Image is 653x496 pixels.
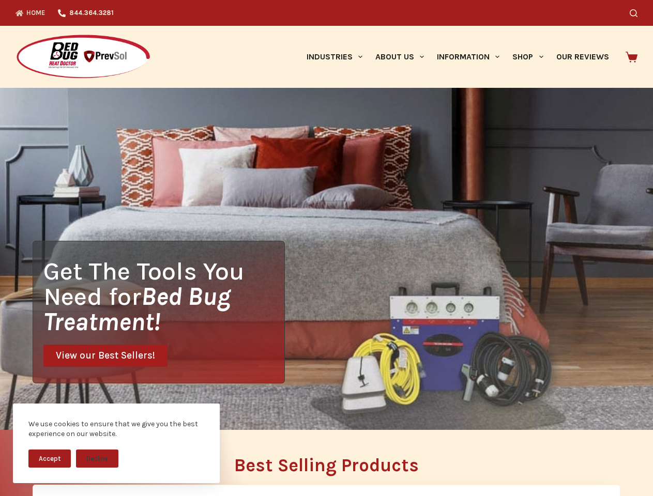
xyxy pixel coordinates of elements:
[28,450,71,468] button: Accept
[43,345,168,367] a: View our Best Sellers!
[369,26,430,88] a: About Us
[76,450,118,468] button: Decline
[43,282,231,336] i: Bed Bug Treatment!
[300,26,369,88] a: Industries
[43,258,284,334] h1: Get The Tools You Need for
[16,34,151,80] img: Prevsol/Bed Bug Heat Doctor
[33,456,620,474] h2: Best Selling Products
[8,4,39,35] button: Open LiveChat chat widget
[300,26,615,88] nav: Primary
[56,351,155,361] span: View our Best Sellers!
[550,26,615,88] a: Our Reviews
[506,26,550,88] a: Shop
[431,26,506,88] a: Information
[28,419,204,439] div: We use cookies to ensure that we give you the best experience on our website.
[630,9,637,17] button: Search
